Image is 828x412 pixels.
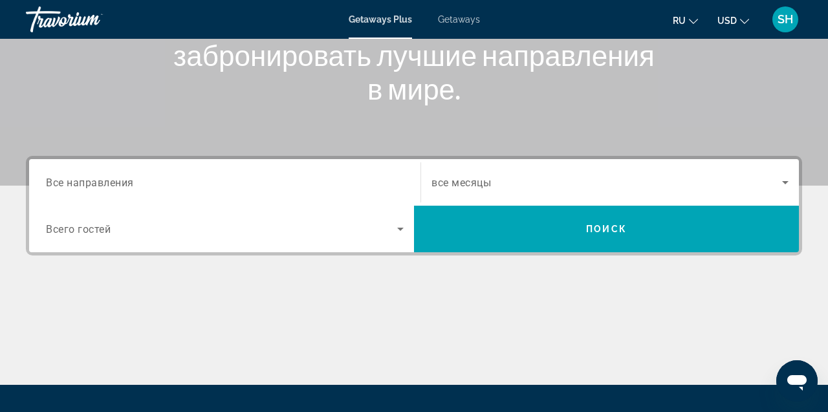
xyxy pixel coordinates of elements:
span: все месяцы [431,177,491,189]
span: Все направления [46,176,134,188]
span: USD [717,16,737,26]
button: Change language [673,11,698,30]
h1: Поможем вам найти и забронировать лучшие направления в мире. [171,5,657,105]
iframe: Кнопка запуска окна обмена сообщениями [776,360,818,402]
button: Change currency [717,11,749,30]
a: Getaways Plus [349,14,412,25]
a: Getaways [438,14,480,25]
div: Search widget [29,159,799,252]
span: Поиск [586,224,627,234]
a: Travorium [26,3,155,36]
button: User Menu [768,6,802,33]
button: Поиск [414,206,799,252]
span: SH [778,13,793,26]
span: Всего гостей [46,223,111,235]
span: ru [673,16,686,26]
